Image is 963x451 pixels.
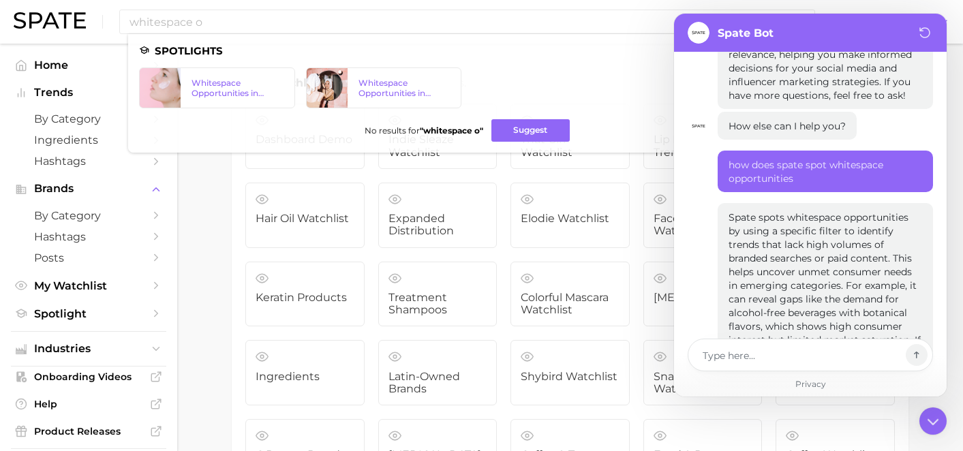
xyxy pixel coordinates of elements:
a: Hashtags [11,151,166,172]
a: Snaxshot Watchlist [643,340,763,405]
a: Latin-Owned Brands [378,340,498,405]
span: Treatment Shampoos [388,292,487,317]
span: Hair Oil Watchlist [256,213,354,225]
a: Expanded Distribution [378,183,498,248]
span: by Category [34,112,143,125]
button: Brands [11,178,166,199]
span: Latin-Owned Brands [388,371,487,396]
strong: " whitespace o " [420,125,483,136]
a: Face Serums Watchlist [643,183,763,248]
div: Whitespace Opportunities in Skincare [358,78,450,98]
a: Home [11,55,166,76]
span: Ingredients [34,134,143,146]
button: Trends [11,82,166,103]
button: Suggest [491,119,570,142]
a: Ingredients [11,129,166,151]
span: Posts [34,251,143,264]
span: Elodie Watchlist [521,213,620,225]
div: Whitespace Opportunities in Skincare 2023 [192,78,284,98]
a: Elodie Watchlist [510,183,630,248]
span: Industries [34,343,143,355]
a: Onboarding Videos [11,367,166,387]
a: Keratin Products [245,262,365,327]
a: Colorful Mascara Watchlist [510,262,630,327]
button: Industries [11,339,166,359]
span: Hashtags [34,155,143,168]
span: Product Releases [34,425,143,437]
a: Ingredients [245,340,365,405]
span: Trends [34,87,143,99]
span: Hashtags [34,230,143,243]
span: Keratin Products [256,292,354,304]
span: Face Serums Watchlist [654,213,752,238]
a: Shybird Watchlist [510,340,630,405]
a: Spotlight [11,303,166,324]
span: Shybird Watchlist [521,371,620,383]
a: Treatment Shampoos [378,262,498,327]
span: My Watchlist [34,279,143,292]
a: Posts [11,247,166,268]
a: Hair Oil Watchlist [245,183,365,248]
a: Whitespace Opportunities in Skincare 2023 [139,67,295,108]
input: Search here for a brand, industry, or ingredient [128,10,752,33]
a: by Category [11,108,166,129]
span: by Category [34,209,143,222]
span: Snaxshot Watchlist [654,371,752,396]
a: Help [11,394,166,414]
span: Colorful Mascara Watchlist [521,292,620,317]
span: No results for [365,125,483,136]
a: by Category [11,205,166,226]
a: Whitespace Opportunities in Skincare [306,67,462,108]
span: Home [34,59,143,72]
img: SPATE [14,12,86,29]
span: Help [34,398,143,410]
span: [MEDICAL_DATA] [654,292,752,304]
span: Brands [34,183,143,195]
span: Ingredients [256,371,354,383]
a: [MEDICAL_DATA] [643,262,763,327]
a: Hashtags [11,226,166,247]
span: Spotlight [34,307,143,320]
span: Expanded Distribution [388,213,487,238]
a: Product Releases [11,421,166,441]
span: Onboarding Videos [34,371,143,383]
a: My Watchlist [11,275,166,296]
li: Spotlights [139,45,795,57]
